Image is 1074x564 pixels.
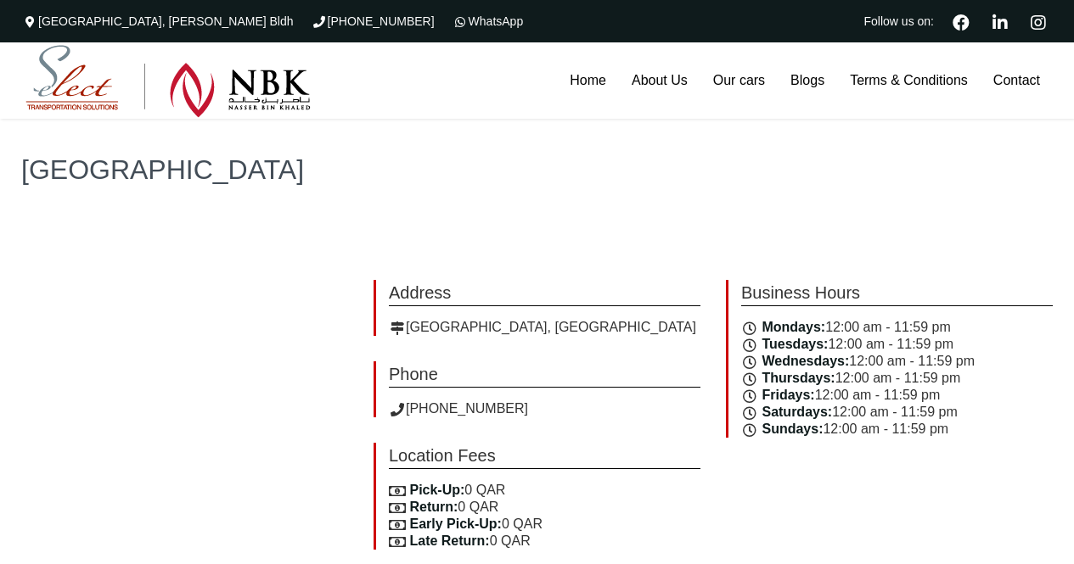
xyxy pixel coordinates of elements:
[409,517,501,531] span: Early Pick-Up:
[837,42,981,119] a: Terms & Conditions
[741,280,1053,306] span: Business Hours
[762,337,828,351] span: Tuesdays:
[389,361,700,388] span: Phone
[741,336,1053,353] li: 12:00 am - 11:59 pm
[374,280,700,336] div: [GEOGRAPHIC_DATA], [GEOGRAPHIC_DATA]
[409,483,464,497] span: Pick-Up:
[762,422,823,436] span: Sundays:
[985,12,1015,31] a: Linkedin
[557,42,619,119] a: Home
[452,14,524,28] a: WhatsApp
[21,156,1053,183] h1: [GEOGRAPHIC_DATA]
[741,319,1053,336] li: 12:00 am - 11:59 pm
[741,421,1053,438] li: 12:00 am - 11:59 pm
[762,405,832,419] span: Saturdays:
[619,42,700,119] a: About Us
[25,45,311,118] img: Select Rent a Car
[311,14,435,28] a: [PHONE_NUMBER]
[741,370,1053,387] li: 12:00 am - 11:59 pm
[389,533,700,550] li: 0 QAR
[762,320,825,334] span: Mondays:
[762,354,849,368] span: Wednesdays:
[389,443,700,469] span: Location Fees
[409,533,489,548] span: Late Return:
[389,280,700,306] span: Address
[741,353,1053,370] li: 12:00 am - 11:59 pm
[762,388,814,402] span: Fridays:
[741,404,1053,421] li: 12:00 am - 11:59 pm
[389,482,700,499] li: 0 QAR
[778,42,837,119] a: Blogs
[1023,12,1053,31] a: Instagram
[981,42,1053,119] a: Contact
[389,499,700,516] li: 0 QAR
[409,500,458,514] span: Return:
[946,12,976,31] a: Facebook
[762,371,835,385] span: Thursdays:
[700,42,778,119] a: Our cars
[741,387,1053,404] li: 12:00 am - 11:59 pm
[389,516,700,533] li: 0 QAR
[374,361,700,417] div: [PHONE_NUMBER]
